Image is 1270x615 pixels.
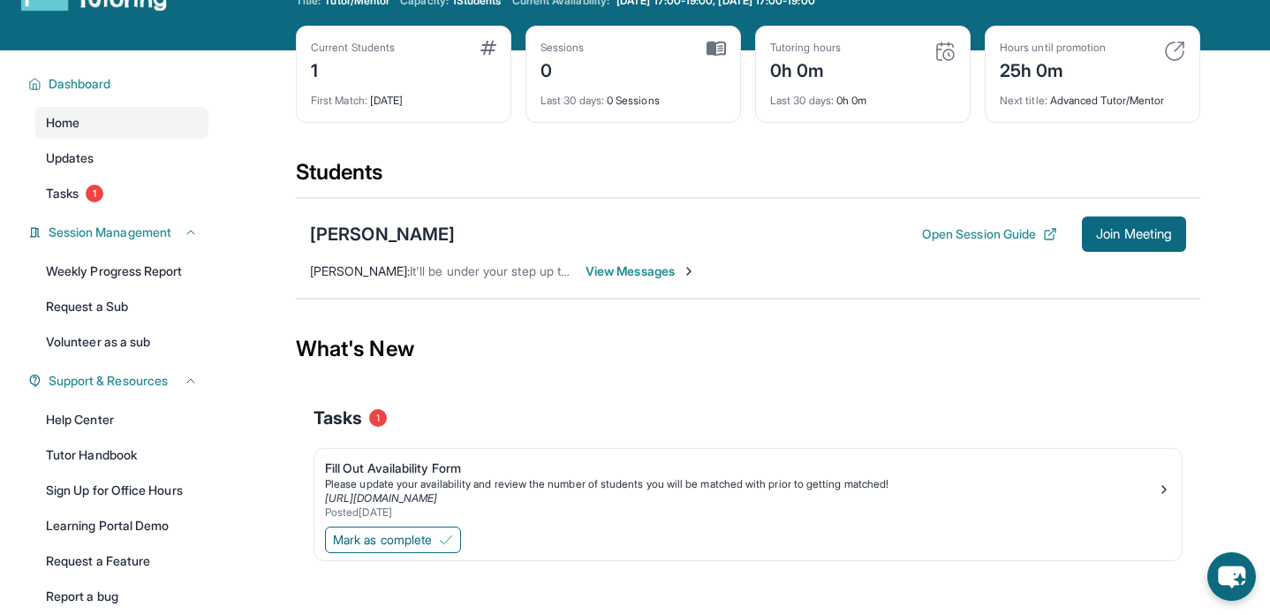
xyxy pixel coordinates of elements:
a: Tasks1 [35,178,208,209]
div: Current Students [311,41,395,55]
span: Updates [46,149,94,167]
div: 0 [541,55,585,83]
span: Last 30 days : [541,94,604,107]
button: Open Session Guide [922,225,1057,243]
div: What's New [296,310,1200,388]
a: Updates [35,142,208,174]
span: It'll be under your step up tutoring portal. You might have a link in your emails [410,263,842,278]
a: Home [35,107,208,139]
button: Session Management [42,224,198,241]
div: Hours until promotion [1000,41,1106,55]
div: Please update your availability and review the number of students you will be matched with prior ... [325,477,1157,491]
div: [PERSON_NAME] [310,222,455,247]
a: Report a bug [35,581,208,612]
div: Tutoring hours [770,41,841,55]
img: card [480,41,496,55]
a: Sign Up for Office Hours [35,475,208,506]
span: Dashboard [49,75,111,93]
span: Tasks [314,406,362,430]
span: Join Meeting [1096,229,1172,239]
div: Fill Out Availability Form [325,459,1157,477]
span: Support & Resources [49,372,168,390]
button: Join Meeting [1082,216,1186,252]
div: 25h 0m [1000,55,1106,83]
div: 0 Sessions [541,83,726,108]
span: First Match : [311,94,367,107]
img: card [1164,41,1185,62]
img: Mark as complete [439,533,453,547]
span: Last 30 days : [770,94,834,107]
span: Mark as complete [333,531,432,549]
span: Home [46,114,79,132]
div: 0h 0m [770,55,841,83]
img: card [934,41,956,62]
span: Tasks [46,185,79,202]
span: 1 [369,409,387,427]
a: Weekly Progress Report [35,255,208,287]
img: Chevron-Right [682,264,696,278]
a: Help Center [35,404,208,436]
a: Request a Sub [35,291,208,323]
button: chat-button [1207,552,1256,601]
a: Tutor Handbook [35,439,208,471]
a: Volunteer as a sub [35,326,208,358]
span: 1 [86,185,103,202]
span: [PERSON_NAME] : [310,263,410,278]
div: [DATE] [311,83,496,108]
div: 0h 0m [770,83,956,108]
div: Posted [DATE] [325,505,1157,520]
span: View Messages [586,262,696,280]
button: Mark as complete [325,527,461,553]
div: 1 [311,55,395,83]
img: card [707,41,726,57]
span: Session Management [49,224,171,241]
a: Fill Out Availability FormPlease update your availability and review the number of students you w... [314,449,1182,523]
div: Students [296,158,1200,197]
div: Sessions [541,41,585,55]
button: Dashboard [42,75,198,93]
a: [URL][DOMAIN_NAME] [325,491,437,505]
button: Support & Resources [42,372,198,390]
a: Request a Feature [35,545,208,577]
div: Advanced Tutor/Mentor [1000,83,1185,108]
a: Learning Portal Demo [35,510,208,542]
span: Next title : [1000,94,1047,107]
